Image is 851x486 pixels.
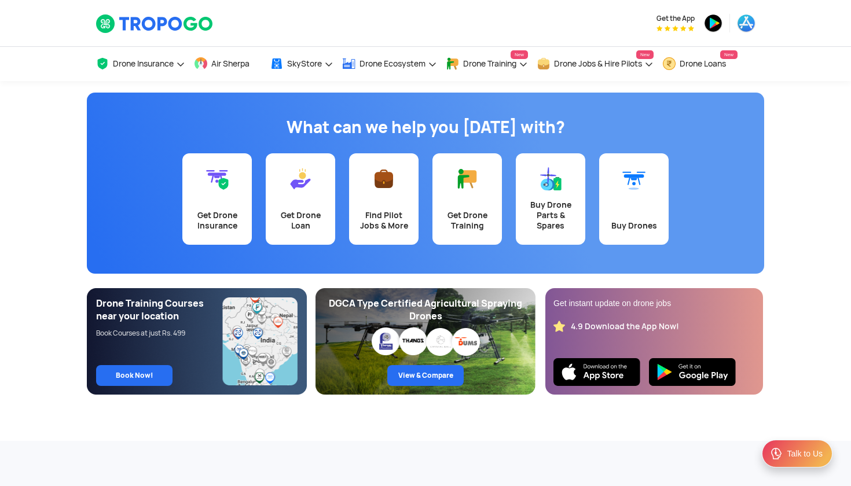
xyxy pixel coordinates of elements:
span: Drone Training [463,59,516,68]
img: Get Drone Loan [289,167,312,190]
a: Buy Drones [599,153,669,245]
img: Ios [553,358,640,386]
span: Drone Ecosystem [360,59,425,68]
div: Get Drone Loan [273,210,328,231]
div: Find Pilot Jobs & More [356,210,412,231]
a: Drone Ecosystem [342,47,437,81]
div: Get Drone Insurance [189,210,245,231]
span: Drone Jobs & Hire Pilots [554,59,642,68]
div: Buy Drone Parts & Spares [523,200,578,231]
span: Drone Insurance [113,59,174,68]
img: Buy Drones [622,167,645,190]
a: Get Drone Training [432,153,502,245]
img: App Raking [656,25,694,31]
div: Get instant update on drone jobs [553,297,755,309]
div: Get Drone Training [439,210,495,231]
div: Talk to Us [787,448,823,459]
a: Drone Insurance [96,47,185,81]
img: Find Pilot Jobs & More [372,167,395,190]
span: New [511,50,528,59]
a: Drone Jobs & Hire PilotsNew [537,47,654,81]
span: SkyStore [287,59,322,68]
img: Buy Drone Parts & Spares [539,167,562,190]
img: Playstore [649,358,736,386]
a: View & Compare [387,365,464,386]
div: Buy Drones [606,220,662,231]
a: Find Pilot Jobs & More [349,153,419,245]
a: Book Now! [96,365,173,386]
h1: What can we help you [DATE] with? [96,116,755,139]
span: New [720,50,738,59]
span: New [636,50,654,59]
a: SkyStore [270,47,333,81]
a: Get Drone Insurance [182,153,252,245]
img: TropoGo Logo [96,14,214,34]
img: ic_Support.svg [769,447,783,461]
a: Air Sherpa [194,47,261,81]
a: Drone LoansNew [662,47,738,81]
span: Air Sherpa [211,59,250,68]
a: Buy Drone Parts & Spares [516,153,585,245]
a: Drone TrainingNew [446,47,528,81]
img: Get Drone Training [456,167,479,190]
span: Drone Loans [680,59,726,68]
div: Book Courses at just Rs. 499 [96,329,223,338]
a: Get Drone Loan [266,153,335,245]
span: Get the App [656,14,695,23]
div: Drone Training Courses near your location [96,297,223,323]
img: playstore [704,14,722,32]
img: appstore [737,14,755,32]
div: 4.9 Download the App Now! [571,321,679,332]
img: Get Drone Insurance [206,167,229,190]
div: DGCA Type Certified Agricultural Spraying Drones [325,297,526,323]
img: star_rating [553,321,565,332]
